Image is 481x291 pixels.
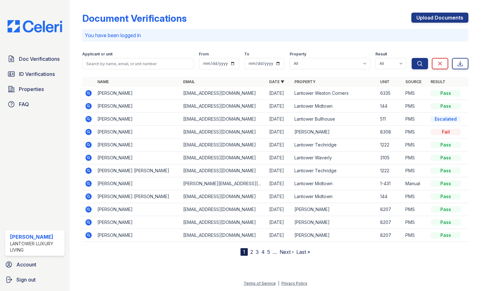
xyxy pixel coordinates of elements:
div: Pass [431,103,461,109]
td: [EMAIL_ADDRESS][DOMAIN_NAME] [181,139,266,151]
td: 144 [378,190,403,203]
td: Lantower Waverly [292,151,378,164]
div: Pass [431,232,461,238]
td: [PERSON_NAME] [95,100,181,113]
td: PMS [403,113,428,126]
td: Lantower Midtown [292,177,378,190]
a: Doc Verifications [5,53,65,65]
a: Result [431,79,445,84]
div: Pass [431,193,461,200]
td: [PERSON_NAME] [95,87,181,100]
td: [DATE] [267,139,292,151]
td: [PERSON_NAME] [95,177,181,190]
td: PMS [403,203,428,216]
td: [PERSON_NAME] [95,216,181,229]
a: Next › [280,249,294,255]
td: [DATE] [267,190,292,203]
td: 1222 [378,164,403,177]
a: 2 [250,249,253,255]
td: [EMAIL_ADDRESS][DOMAIN_NAME] [181,216,266,229]
a: 4 [261,249,265,255]
div: Fail [431,129,461,135]
a: 5 [267,249,270,255]
td: [DATE] [267,164,292,177]
label: Applicant or unit [82,52,113,57]
td: Lantower Midtown [292,100,378,113]
a: 3 [256,249,259,255]
td: PMS [403,190,428,203]
td: [PERSON_NAME] [95,113,181,126]
span: FAQ [19,100,29,108]
a: Properties [5,83,65,95]
td: [PERSON_NAME] [PERSON_NAME] [95,190,181,203]
td: [DATE] [267,100,292,113]
div: Pass [431,180,461,187]
td: [EMAIL_ADDRESS][DOMAIN_NAME] [181,164,266,177]
td: Lantower Bullhouse [292,113,378,126]
td: PMS [403,126,428,139]
td: PMS [403,164,428,177]
td: PMS [403,229,428,242]
td: [DATE] [267,177,292,190]
a: FAQ [5,98,65,111]
td: [DATE] [267,203,292,216]
td: [DATE] [267,229,292,242]
td: [PERSON_NAME][EMAIL_ADDRESS][PERSON_NAME][DOMAIN_NAME] [181,177,266,190]
p: You have been logged in [85,31,466,39]
a: Unit [380,79,390,84]
td: PMS [403,151,428,164]
div: Pass [431,155,461,161]
td: 511 [378,113,403,126]
div: [PERSON_NAME] [10,233,62,241]
td: [DATE] [267,87,292,100]
span: Sign out [16,276,36,283]
td: [PERSON_NAME] [292,229,378,242]
span: Properties [19,85,44,93]
td: 1-431 [378,177,403,190]
a: Source [405,79,421,84]
label: Result [375,52,387,57]
td: [PERSON_NAME] [292,126,378,139]
span: Doc Verifications [19,55,60,63]
a: Privacy Policy [281,281,307,286]
div: Lantower Luxury Living [10,241,62,253]
label: To [244,52,249,57]
td: [PERSON_NAME] [95,203,181,216]
td: PMS [403,100,428,113]
a: Account [3,258,67,271]
span: … [273,248,277,256]
div: Pass [431,142,461,148]
td: [EMAIL_ADDRESS][DOMAIN_NAME] [181,229,266,242]
a: ID Verifications [5,68,65,80]
td: 8207 [378,203,403,216]
td: 6335 [378,87,403,100]
div: Escalated [431,116,461,122]
a: Sign out [3,273,67,286]
td: [EMAIL_ADDRESS][DOMAIN_NAME] [181,100,266,113]
a: Last » [296,249,310,255]
div: | [278,281,279,286]
td: [EMAIL_ADDRESS][DOMAIN_NAME] [181,87,266,100]
td: Lantower Midtown [292,190,378,203]
td: 8308 [378,126,403,139]
span: Account [16,261,36,268]
td: [EMAIL_ADDRESS][DOMAIN_NAME] [181,190,266,203]
td: [DATE] [267,216,292,229]
td: [PERSON_NAME] [292,203,378,216]
td: [PERSON_NAME] [292,216,378,229]
label: Property [290,52,306,57]
td: Lantower Techridge [292,139,378,151]
td: [PERSON_NAME] [95,139,181,151]
label: From [199,52,209,57]
td: PMS [403,216,428,229]
td: 1222 [378,139,403,151]
td: [DATE] [267,126,292,139]
div: Pass [431,206,461,213]
td: 3105 [378,151,403,164]
td: [PERSON_NAME] [95,126,181,139]
td: 8207 [378,229,403,242]
a: Upload Documents [411,13,468,23]
td: [DATE] [267,113,292,126]
td: [PERSON_NAME] [PERSON_NAME] [95,164,181,177]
